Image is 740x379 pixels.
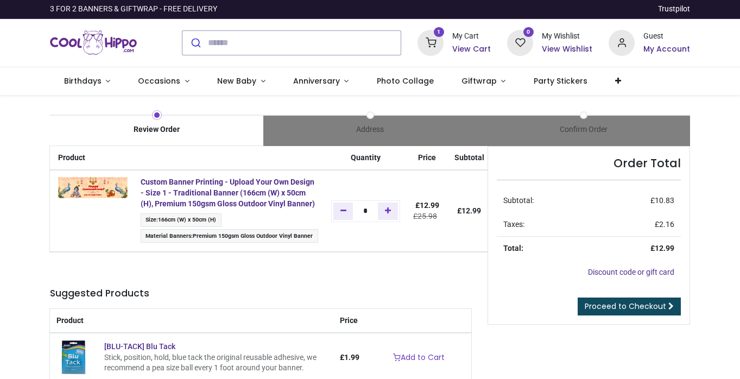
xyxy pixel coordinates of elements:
[477,124,690,135] div: Confirm Order
[193,232,313,239] span: Premium 150gsm Gloss Outdoor Vinyl Banner
[542,44,592,55] a: View Wishlist
[658,4,690,15] a: Trustpilot
[448,146,491,170] th: Subtotal
[650,196,674,205] span: £
[182,31,208,55] button: Submit
[643,44,690,55] a: My Account
[146,216,156,223] span: Size
[523,27,534,37] sup: 0
[138,75,180,86] span: Occasions
[643,31,690,42] div: Guest
[588,268,674,276] a: Discount code or gift card
[50,28,137,58] img: Cool Hippo
[461,206,481,215] span: 12.99
[50,28,137,58] a: Logo of Cool Hippo
[279,67,363,96] a: Anniversary
[497,189,596,213] td: Subtotal:
[141,229,318,243] span: :
[141,178,315,207] a: Custom Banner Printing - Upload Your Own Design - Size 1 - Traditional Banner (166cm (W) x 50cm (...
[655,196,674,205] span: 10.83
[415,201,439,210] span: £
[141,213,222,227] span: :
[56,340,91,375] img: [BLU-TACK] Blu Tack
[104,352,327,374] div: Stick, position, hold, blue tack the original reusable adhesive, we recommend a pea size ball eve...
[104,342,175,351] a: [BLU-TACK] Blu Tack
[146,232,191,239] span: Material Banners
[447,67,520,96] a: Giftwrap
[659,220,674,229] span: 2.16
[333,309,366,333] th: Price
[457,206,481,215] b: £
[452,44,491,55] a: View Cart
[351,153,381,162] span: Quantity
[418,212,437,220] span: 25.98
[420,201,439,210] span: 12.99
[50,146,134,170] th: Product
[293,75,340,86] span: Anniversary
[434,27,444,37] sup: 1
[50,4,217,15] div: 3 FOR 2 BANNERS & GIFTWRAP - FREE DELIVERY
[333,203,353,220] a: Remove one
[204,67,280,96] a: New Baby
[263,124,477,135] div: Address
[650,244,674,252] strong: £
[50,67,124,96] a: Birthdays
[534,75,587,86] span: Party Stickers
[50,309,333,333] th: Product
[507,37,533,46] a: 0
[497,213,596,237] td: Taxes:
[378,203,398,220] a: Add one
[56,352,91,361] a: [BLU-TACK] Blu Tack
[461,75,497,86] span: Giftwrap
[497,155,681,171] h4: Order Total
[386,349,452,367] a: Add to Cart
[407,146,448,170] th: Price
[377,75,434,86] span: Photo Collage
[50,124,263,135] div: Review Order
[418,37,444,46] a: 1
[655,220,674,229] span: £
[413,212,437,220] del: £
[542,31,592,42] div: My Wishlist
[50,287,471,300] h5: Suggested Products
[578,298,681,316] a: Proceed to Checkout
[503,244,523,252] strong: Total:
[124,67,204,96] a: Occasions
[340,353,359,362] span: £
[158,216,216,223] span: 166cm (W) x 50cm (H)
[64,75,102,86] span: Birthdays
[452,31,491,42] div: My Cart
[585,301,666,312] span: Proceed to Checkout
[655,244,674,252] span: 12.99
[344,353,359,362] span: 1.99
[58,177,128,198] img: A4ZkWZxOigH4AAAAAElFTkSuQmCC
[217,75,256,86] span: New Baby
